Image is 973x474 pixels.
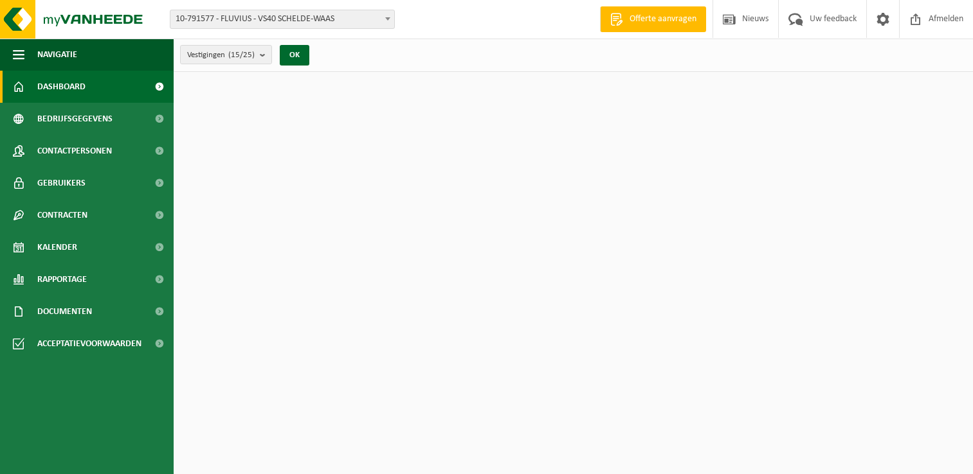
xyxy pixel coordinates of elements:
[37,263,87,295] span: Rapportage
[170,10,395,29] span: 10-791577 - FLUVIUS - VS40 SCHELDE-WAAS
[280,45,309,66] button: OK
[600,6,706,32] a: Offerte aanvragen
[37,71,86,103] span: Dashboard
[180,45,272,64] button: Vestigingen(15/25)
[37,39,77,71] span: Navigatie
[37,295,92,328] span: Documenten
[228,51,255,59] count: (15/25)
[37,231,77,263] span: Kalender
[37,328,141,360] span: Acceptatievoorwaarden
[37,167,86,199] span: Gebruikers
[187,46,255,65] span: Vestigingen
[37,199,87,231] span: Contracten
[37,103,113,135] span: Bedrijfsgegevens
[626,13,700,26] span: Offerte aanvragen
[170,10,394,28] span: 10-791577 - FLUVIUS - VS40 SCHELDE-WAAS
[37,135,112,167] span: Contactpersonen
